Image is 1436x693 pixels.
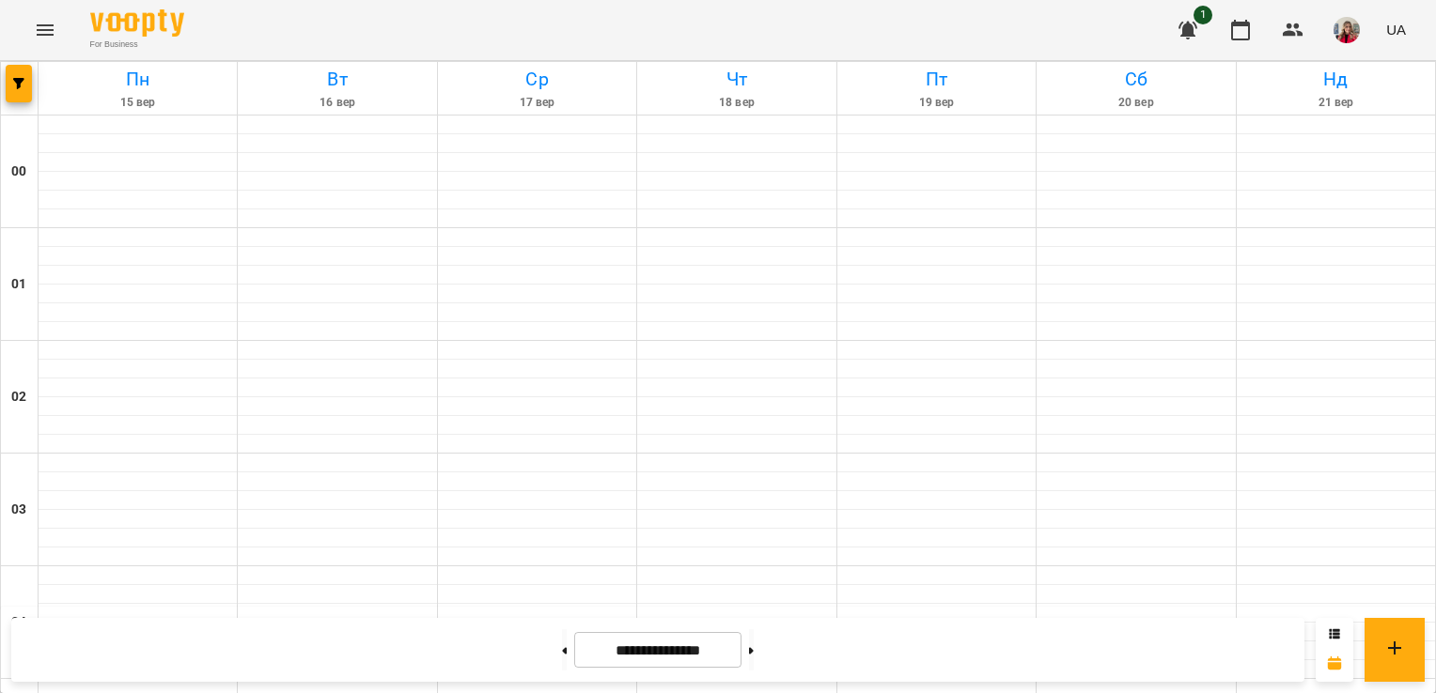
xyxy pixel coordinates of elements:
[840,65,1033,94] h6: Пт
[11,162,26,182] h6: 00
[11,387,26,408] h6: 02
[90,38,184,51] span: For Business
[41,94,234,112] h6: 15 вер
[41,65,234,94] h6: Пн
[1240,94,1432,112] h6: 21 вер
[1039,94,1232,112] h6: 20 вер
[441,94,633,112] h6: 17 вер
[11,274,26,295] h6: 01
[1386,20,1406,39] span: UA
[1379,12,1413,47] button: UA
[640,94,833,112] h6: 18 вер
[441,65,633,94] h6: Ср
[241,94,433,112] h6: 16 вер
[1039,65,1232,94] h6: Сб
[1194,6,1212,24] span: 1
[23,8,68,53] button: Menu
[241,65,433,94] h6: Вт
[1334,17,1360,43] img: eb3c061b4bf570e42ddae9077fa72d47.jpg
[11,500,26,520] h6: 03
[640,65,833,94] h6: Чт
[1240,65,1432,94] h6: Нд
[90,9,184,37] img: Voopty Logo
[840,94,1033,112] h6: 19 вер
